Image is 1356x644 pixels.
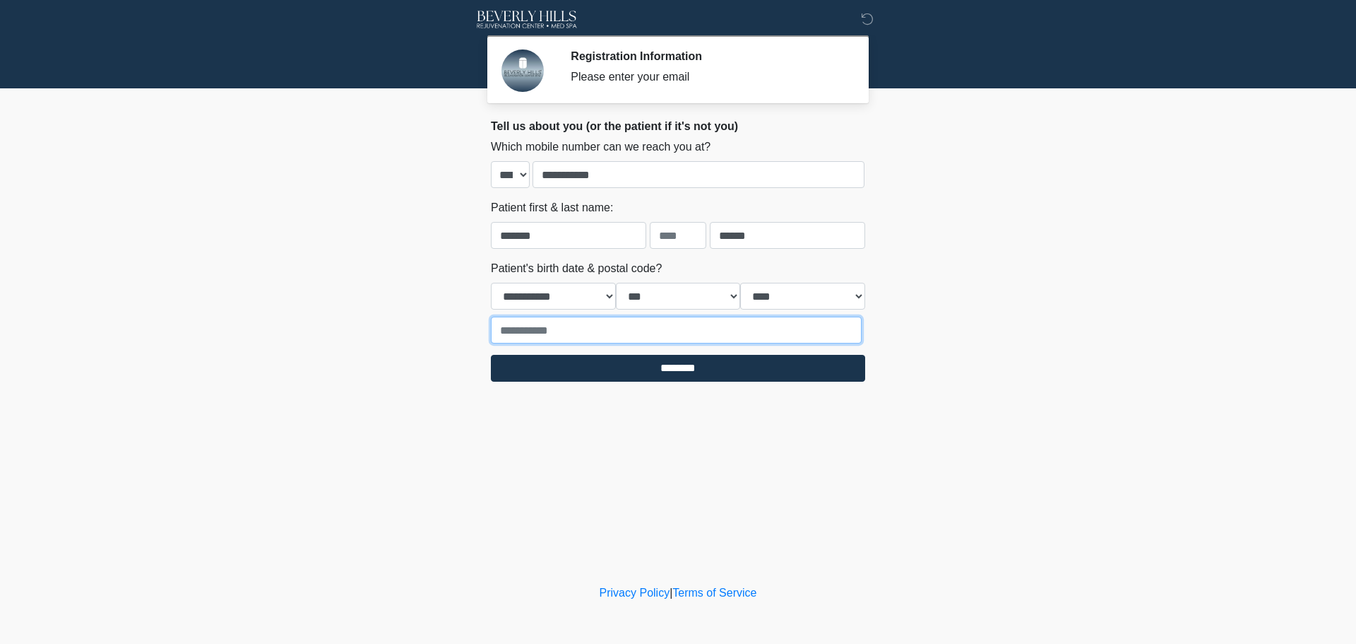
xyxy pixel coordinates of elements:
a: | [670,587,672,599]
div: Please enter your email [571,69,844,86]
a: Privacy Policy [600,587,670,599]
img: Agent Avatar [501,49,544,92]
h2: Registration Information [571,49,844,63]
label: Patient's birth date & postal code? [491,260,662,277]
a: Terms of Service [672,587,756,599]
img: Beverly Hills Rejuvenation Center - Prosper Logo [477,11,577,28]
label: Which mobile number can we reach you at? [491,139,710,156]
label: Patient first & last name: [491,199,613,216]
h2: Tell us about you (or the patient if it's not you) [491,119,865,133]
